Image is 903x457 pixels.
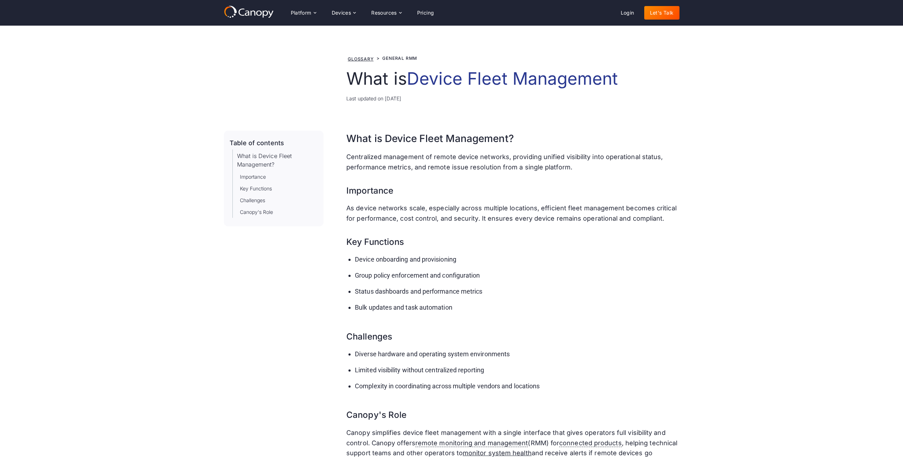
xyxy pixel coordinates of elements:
h3: Key Functions [346,230,679,249]
a: Canopy's Role [240,208,273,216]
a: Key Functions [240,185,272,192]
h1: What is [346,68,679,89]
a: Let's Talk [644,6,679,20]
a: Importance [240,173,266,180]
h2: What is Device Fleet Management? [346,131,679,147]
div: Platform [285,6,322,20]
a: What is Device Fleet Management? [237,152,318,169]
div: Table of contents [230,139,284,147]
li: Complexity in coordinating across multiple vendors and locations [355,381,679,392]
span: connected products [559,439,621,447]
span: Device Fleet Management [407,68,618,89]
a: Login [615,6,640,20]
a: Pricing [411,6,440,20]
h3: Challenges [346,324,679,343]
div: General RMM [382,55,417,62]
div: Platform [291,10,311,15]
li: Bulk updates and task automation [355,303,679,313]
div: Resources [371,10,397,15]
li: Limited visibility without centralized reporting [355,365,679,375]
a: Challenges [240,196,266,204]
span: remote monitoring and management [415,439,528,447]
div: Resources [366,6,407,20]
div: Devices [326,6,362,20]
h3: Canopy's Role [346,403,679,422]
a: Glossary [348,56,373,62]
a: monitor system health [463,449,532,457]
li: Diverse hardware and operating system environments [355,349,679,359]
li: Status dashboards and performance metrics [355,287,679,297]
li: Device onboarding and provisioning [355,254,679,265]
li: Group policy enforcement and configuration [355,270,679,281]
div: > [377,55,380,62]
div: Devices [332,10,351,15]
h3: Importance [346,178,679,198]
p: As device networks scale, especially across multiple locations, efficient fleet management become... [346,203,679,224]
p: Centralized management of remote device networks, providing unified visibility into operational s... [346,152,679,173]
div: Last updated on [DATE] [346,95,679,102]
